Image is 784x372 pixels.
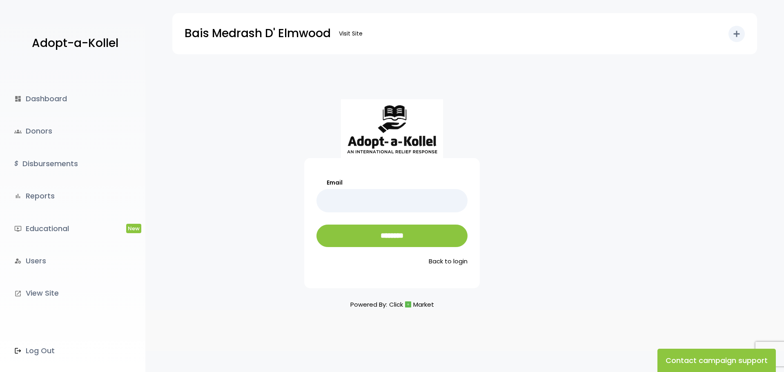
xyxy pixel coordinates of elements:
[14,158,18,170] i: $
[14,257,22,265] i: manage_accounts
[126,224,141,233] span: New
[8,153,111,175] a: $Disbursements
[8,282,111,304] a: launchView Site
[316,178,468,187] label: Email
[335,26,367,42] a: Visit Site
[728,26,745,42] button: add
[350,299,434,310] p: Powered By:
[28,24,118,63] a: Adopt-a-Kollel
[14,225,22,232] i: ondemand_video
[732,29,742,39] i: add
[8,88,111,110] a: dashboardDashboard
[8,120,111,142] a: groupsDonors
[32,33,118,53] p: Adopt-a-Kollel
[341,99,443,158] img: aak_logo_sm.jpeg
[389,299,434,310] a: ClickMarket
[405,301,411,307] img: cm_icon.png
[8,340,111,362] a: Log Out
[14,192,22,200] i: bar_chart
[316,257,468,266] a: Back to login
[14,95,22,102] i: dashboard
[8,250,111,272] a: manage_accountsUsers
[8,185,111,207] a: bar_chartReports
[14,128,22,135] span: groups
[14,290,22,297] i: launch
[8,218,111,240] a: ondemand_videoEducationalNew
[185,23,331,44] p: Bais Medrash D' Elmwood
[657,349,776,372] button: Contact campaign support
